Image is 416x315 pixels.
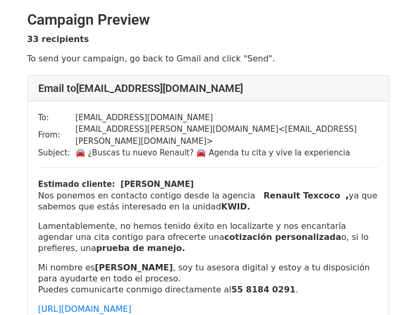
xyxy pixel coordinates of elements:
a: [URL][DOMAIN_NAME] [38,304,132,314]
h2: Campaign Preview [27,11,389,29]
strong: 55 8184 0291 [231,285,295,295]
strong: 33 recipients [27,34,89,44]
p: To send your campaign, go back to Gmail and click "Send". [27,53,389,64]
p: Nos ponemos en contacto contigo desde la agencia ya que sabemos que estás interesado en la unidad [38,190,378,212]
h4: Email to [EMAIL_ADDRESS][DOMAIN_NAME] [38,82,378,94]
b: , [346,191,349,201]
b: Renault Texcoco [263,191,340,201]
td: To: [38,112,76,124]
td: [EMAIL_ADDRESS][DOMAIN_NAME] [76,112,378,124]
b: cotización personalizada [225,232,342,242]
p: Mi nombre es , soy tu asesora digital y estoy a tu disposición para ayudarte en todo el proceso. ... [38,262,378,295]
td: [EMAIL_ADDRESS][PERSON_NAME][DOMAIN_NAME] < [EMAIL_ADDRESS][PERSON_NAME][DOMAIN_NAME] > [76,123,378,147]
b: prueba de manejo. [96,243,185,253]
strong: [PERSON_NAME] [95,262,173,272]
td: 🚘 ¿Buscas tu nuevo Renault? 🚘 Agenda tu cita y vive la experiencia [76,147,378,159]
td: Subject: [38,147,76,159]
td: From: [38,123,76,147]
b: KWID. [221,202,250,212]
b: Estimado cliente: [PERSON_NAME] [38,180,194,189]
p: Lamentablemente, no hemos tenido éxito en localizarte y nos encantaría agendar una cita contigo p... [38,220,378,254]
